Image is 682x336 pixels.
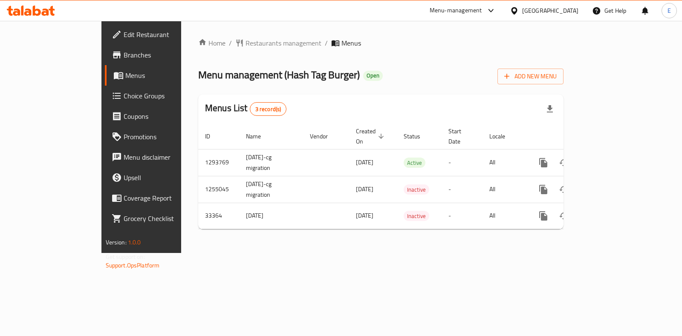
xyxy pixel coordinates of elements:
[442,176,483,203] td: -
[105,106,215,126] a: Coupons
[533,206,554,226] button: more
[125,70,208,80] span: Menus
[198,123,622,229] table: enhanced table
[239,203,303,229] td: [DATE]
[356,210,373,221] span: [DATE]
[404,211,429,221] span: Inactive
[105,208,215,229] a: Grocery Checklist
[239,149,303,176] td: [DATE]-cg migration
[341,38,361,48] span: Menus
[105,24,215,45] a: Edit Restaurant
[442,203,483,229] td: -
[363,71,383,81] div: Open
[363,72,383,79] span: Open
[124,132,208,142] span: Promotions
[404,158,425,168] span: Active
[198,38,564,48] nav: breadcrumb
[246,38,321,48] span: Restaurants management
[522,6,578,15] div: [GEOGRAPHIC_DATA]
[404,131,431,141] span: Status
[105,86,215,106] a: Choice Groups
[246,131,272,141] span: Name
[483,149,526,176] td: All
[497,69,564,84] button: Add New Menu
[554,206,574,226] button: Change Status
[124,172,208,183] span: Upsell
[540,99,560,119] div: Export file
[205,102,286,116] h2: Menus List
[533,152,554,173] button: more
[124,152,208,162] span: Menu disclaimer
[356,157,373,168] span: [DATE]
[124,50,208,60] span: Branches
[124,213,208,224] span: Grocery Checklist
[239,176,303,203] td: [DATE]-cg migration
[124,29,208,40] span: Edit Restaurant
[124,193,208,203] span: Coverage Report
[533,179,554,200] button: more
[105,65,215,86] a: Menus
[504,71,557,82] span: Add New Menu
[430,6,482,16] div: Menu-management
[106,251,145,262] span: Get support on:
[442,149,483,176] td: -
[483,203,526,229] td: All
[356,126,387,146] span: Created On
[489,131,516,141] span: Locale
[105,126,215,147] a: Promotions
[235,38,321,48] a: Restaurants management
[124,111,208,121] span: Coupons
[448,126,472,146] span: Start Date
[105,188,215,208] a: Coverage Report
[106,237,127,248] span: Version:
[198,203,239,229] td: 33364
[250,105,286,113] span: 3 record(s)
[198,149,239,176] td: 1293769
[668,6,671,15] span: E
[526,123,622,149] th: Actions
[325,38,328,48] li: /
[106,260,160,271] a: Support.OpsPlatform
[250,102,287,116] div: Total records count
[554,152,574,173] button: Change Status
[404,185,429,195] span: Inactive
[105,147,215,167] a: Menu disclaimer
[205,131,221,141] span: ID
[483,176,526,203] td: All
[198,65,360,84] span: Menu management ( Hash Tag Burger )
[229,38,232,48] li: /
[105,45,215,65] a: Branches
[404,211,429,221] div: Inactive
[356,184,373,195] span: [DATE]
[198,176,239,203] td: 1255045
[128,237,141,248] span: 1.0.0
[310,131,339,141] span: Vendor
[554,179,574,200] button: Change Status
[105,167,215,188] a: Upsell
[124,91,208,101] span: Choice Groups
